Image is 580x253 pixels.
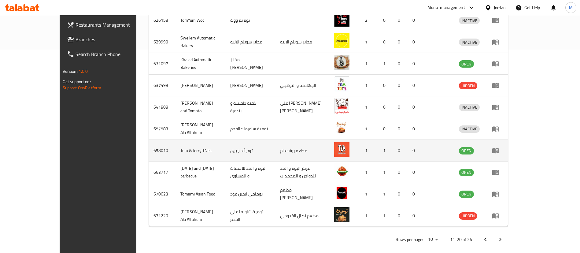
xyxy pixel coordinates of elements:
[426,235,440,244] div: Rows per page:
[357,205,378,227] td: 1
[149,140,175,162] td: 658010
[408,53,422,75] td: 0
[175,183,225,205] td: Tomami Asian Food
[393,9,408,31] td: 0
[393,205,408,227] td: 0
[408,118,422,140] td: 0
[225,9,275,31] td: توم يم ووك
[393,183,408,205] td: 0
[225,118,275,140] td: تومية شاورما عالفحم
[493,232,508,247] button: Next page
[378,53,393,75] td: 1
[393,162,408,183] td: 0
[334,120,349,135] img: Tomeya Shawarma Ala Alfahem
[459,104,480,111] span: INACTIVE
[225,162,275,183] td: اليوم و الغد للاسماك و المشاوي
[63,84,102,92] a: Support.OpsPlatform
[334,185,349,200] img: Tomami Asian Food
[408,31,422,53] td: 0
[334,55,349,70] img: Khaled Automatic Bakeries
[225,75,275,96] td: [PERSON_NAME]
[149,53,175,75] td: 631097
[478,232,493,247] button: Previous page
[357,9,378,31] td: 2
[492,82,503,89] div: Menu
[149,31,175,53] td: 629998
[225,53,275,75] td: مخابز [PERSON_NAME]
[357,31,378,53] td: 1
[76,50,152,58] span: Search Branch Phone
[408,75,422,96] td: 0
[393,75,408,96] td: 0
[334,163,349,179] img: today and tomorrow barbecue
[334,11,349,27] img: TomYum Woc
[225,140,275,162] td: توم أند جيرى
[408,140,422,162] td: 0
[175,96,225,118] td: [PERSON_NAME] and Tomato
[450,236,472,244] p: 11-20 of 26
[459,125,480,132] span: INACTIVE
[459,191,474,198] span: OPEN
[378,96,393,118] td: 0
[334,142,349,157] img: Tom & Jerry TNJ’s
[175,75,225,96] td: [PERSON_NAME]
[334,76,349,92] img: Tom Toys
[393,31,408,53] td: 0
[275,96,329,118] td: علي [PERSON_NAME] [PERSON_NAME]
[378,9,393,31] td: 0
[459,125,480,133] div: INACTIVE
[175,53,225,75] td: Khaled Automatic Bakeries
[357,140,378,162] td: 1
[494,4,506,11] div: Jordan
[357,162,378,183] td: 1
[275,75,329,96] td: الجهامنه و التوتنجي
[62,32,157,47] a: Branches
[427,4,465,11] div: Menu-management
[459,39,480,46] span: INACTIVE
[149,183,175,205] td: 670623
[334,207,349,222] img: Tomeya Shawarma Ala Alfahem
[378,162,393,183] td: 1
[76,36,152,43] span: Branches
[378,140,393,162] td: 1
[275,183,329,205] td: مطعم [PERSON_NAME]
[149,96,175,118] td: 641808
[63,67,78,75] span: Version:
[149,162,175,183] td: 663717
[408,183,422,205] td: 0
[492,60,503,67] div: Menu
[149,75,175,96] td: 637499
[378,118,393,140] td: 0
[225,96,275,118] td: كفتة طحينية و بندورة
[275,31,329,53] td: مخابز سويلم الالية
[393,118,408,140] td: 0
[459,147,474,154] span: OPEN
[492,17,503,24] div: Menu
[408,96,422,118] td: 0
[275,205,329,227] td: مطعم نضال القدومي
[175,9,225,31] td: TomYum Woc
[492,38,503,46] div: Menu
[378,183,393,205] td: 1
[408,162,422,183] td: 0
[357,118,378,140] td: 1
[79,67,88,75] span: 1.0.0
[378,205,393,227] td: 1
[459,82,477,89] span: HIDDEN
[334,98,349,113] img: Koftah Tahini and Tomato
[357,75,378,96] td: 1
[275,162,329,183] td: مركز اليوم و الغد للدواجن و المجمدات
[63,78,91,86] span: Get support on:
[175,140,225,162] td: Tom & Jerry TNJ’s
[393,140,408,162] td: 0
[225,205,275,227] td: تومية شاورما علي الفحم
[459,212,477,219] span: HIDDEN
[459,17,480,24] span: INACTIVE
[459,147,474,154] div: OPEN
[175,31,225,53] td: Sweilem Automatic Bakery
[149,118,175,140] td: 657583
[393,96,408,118] td: 0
